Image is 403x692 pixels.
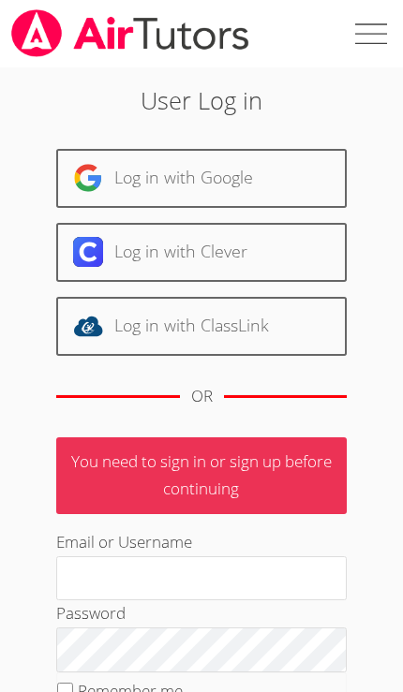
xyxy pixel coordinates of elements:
[56,297,347,356] a: Log in with ClassLink
[56,223,347,282] a: Log in with Clever
[73,237,103,267] img: clever-logo-6eab21bc6e7a338710f1a6ff85c0baf02591cd810cc4098c63d3a4b26e2feb20.svg
[56,149,347,208] a: Log in with Google
[191,383,213,410] div: OR
[56,437,347,514] p: You need to sign in or sign up before continuing
[73,163,103,193] img: google-logo-50288ca7cdecda66e5e0955fdab243c47b7ad437acaf1139b6f446037453330a.svg
[56,82,347,118] h2: User Log in
[73,311,103,341] img: classlink-logo-d6bb404cc1216ec64c9a2012d9dc4662098be43eaf13dc465df04b49fa7ab582.svg
[56,531,192,552] label: Email or Username
[9,9,251,57] img: airtutors_banner-c4298cdbf04f3fff15de1276eac7730deb9818008684d7c2e4769d2f7ddbe033.png
[56,602,126,624] label: Password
